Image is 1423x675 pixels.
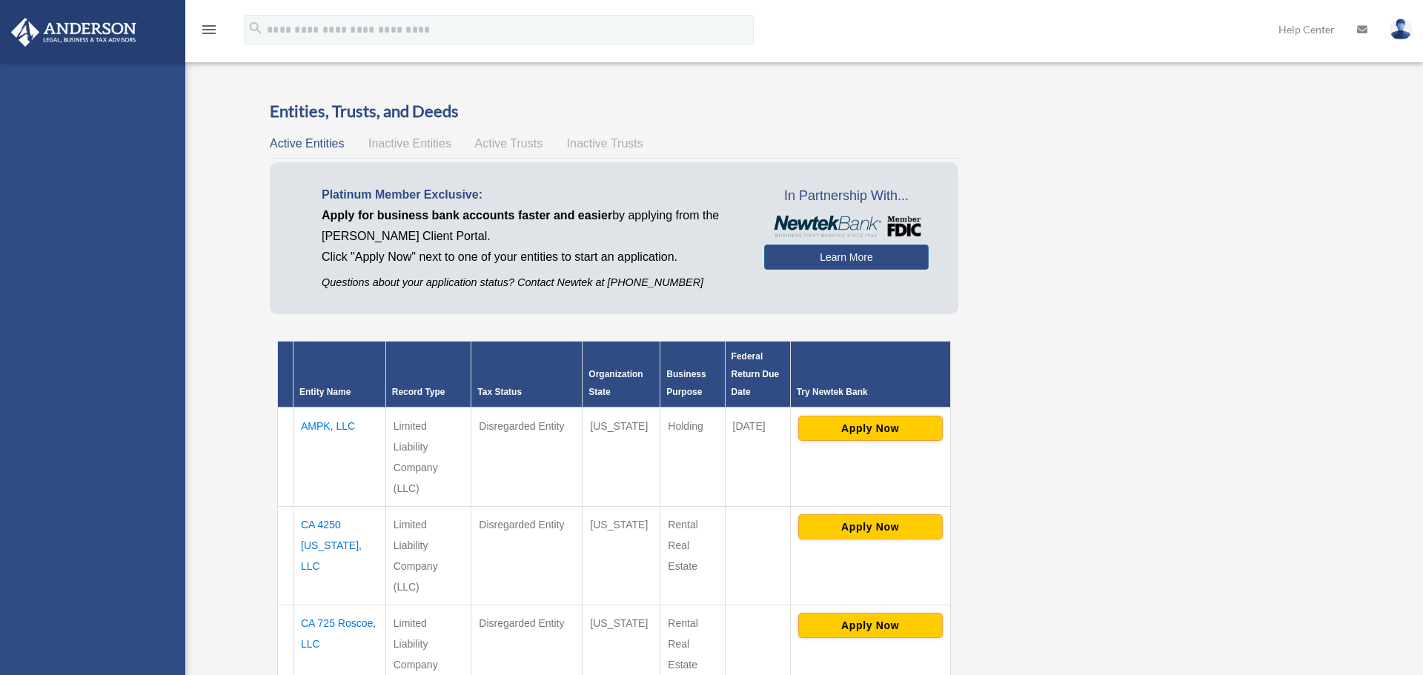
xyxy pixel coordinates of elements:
[475,137,543,150] span: Active Trusts
[322,205,742,247] p: by applying from the [PERSON_NAME] Client Portal.
[567,137,643,150] span: Inactive Trusts
[583,507,660,605] td: [US_STATE]
[322,209,612,222] span: Apply for business bank accounts faster and easier
[385,408,471,507] td: Limited Liability Company (LLC)
[293,507,386,605] td: CA 4250 [US_STATE], LLC
[798,416,943,441] button: Apply Now
[471,342,583,408] th: Tax Status
[368,137,451,150] span: Inactive Entities
[293,342,386,408] th: Entity Name
[725,408,790,507] td: [DATE]
[248,20,264,36] i: search
[270,100,958,123] h3: Entities, Trusts, and Deeds
[660,507,725,605] td: Rental Real Estate
[385,507,471,605] td: Limited Liability Company (LLC)
[798,514,943,539] button: Apply Now
[385,342,471,408] th: Record Type
[660,408,725,507] td: Holding
[764,184,928,208] span: In Partnership With...
[471,408,583,507] td: Disregarded Entity
[660,342,725,408] th: Business Purpose
[1390,19,1412,40] img: User Pic
[7,18,141,47] img: Anderson Advisors Platinum Portal
[471,507,583,605] td: Disregarded Entity
[200,21,218,39] i: menu
[583,342,660,408] th: Organization State
[200,26,218,39] a: menu
[798,613,943,638] button: Apply Now
[293,408,386,507] td: AMPK, LLC
[583,408,660,507] td: [US_STATE]
[270,137,344,150] span: Active Entities
[322,247,742,267] p: Click "Apply Now" next to one of your entities to start an application.
[322,273,742,292] p: Questions about your application status? Contact Newtek at [PHONE_NUMBER]
[725,342,790,408] th: Federal Return Due Date
[764,245,928,270] a: Learn More
[772,216,921,238] img: NewtekBankLogoSM.png
[797,383,944,401] div: Try Newtek Bank
[322,184,742,205] p: Platinum Member Exclusive:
